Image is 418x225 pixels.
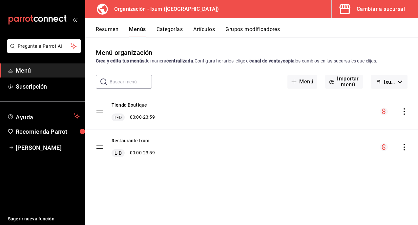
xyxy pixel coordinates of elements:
span: Ixum - Borrador [384,79,395,85]
div: de manera Configura horarios, elige el y los cambios en las sucursales que elijas. [96,58,408,64]
span: Menú [16,66,80,75]
div: Menú organización [96,48,152,58]
span: Suscripción [16,82,80,91]
span: L-D [113,114,123,121]
button: actions [401,144,408,150]
h3: Organización - Ixum ([GEOGRAPHIC_DATA]) [109,5,219,13]
span: Pregunta a Parrot AI [18,43,71,50]
button: Restaurante Ixum [112,137,149,144]
span: Sugerir nueva función [8,216,80,222]
button: Artículos [193,26,215,37]
button: Tienda Boutique [112,102,147,108]
button: Importar menú [325,75,363,89]
strong: copia [283,58,295,63]
input: Buscar menú [110,75,152,88]
div: 00:00 - 23:59 [112,149,155,157]
strong: centralizada. [166,58,195,63]
button: Categorías [157,26,183,37]
button: Menú [287,75,317,89]
strong: canal de venta [249,58,281,63]
button: drag [96,108,104,115]
button: actions [401,108,408,115]
div: 00:00 - 23:59 [112,113,155,121]
span: Recomienda Parrot [16,127,80,136]
button: drag [96,143,104,151]
table: menu-maker-table [85,94,418,165]
span: Ayuda [16,112,71,120]
div: Cambiar a sucursal [357,5,405,14]
span: L-D [113,150,123,156]
div: navigation tabs [96,26,418,37]
button: Ixum - Borrador [371,75,408,89]
button: Grupos modificadores [225,26,280,37]
strong: Crea y edita tus menús [96,58,144,63]
button: Pregunta a Parrot AI [7,39,81,53]
a: Pregunta a Parrot AI [5,47,81,54]
button: open_drawer_menu [72,17,77,22]
span: [PERSON_NAME] [16,143,80,152]
button: Menús [129,26,146,37]
button: Resumen [96,26,118,37]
